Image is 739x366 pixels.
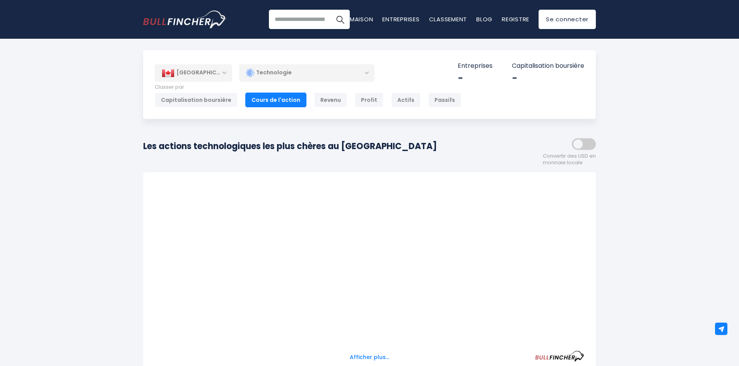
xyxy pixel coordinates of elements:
[155,83,184,91] font: Classer par
[176,69,238,76] font: [GEOGRAPHIC_DATA]
[251,96,300,104] font: Cours de l'action
[539,10,596,29] a: Se connecter
[458,61,493,70] font: Entreprises
[330,10,350,29] button: Recherche
[256,69,292,76] font: Technologie
[361,96,377,104] font: Profit
[502,15,529,23] a: Registre
[458,72,463,84] font: -
[345,351,394,364] button: Afficher plus...
[161,96,231,104] font: Capitalisation boursière
[350,15,373,23] a: Maison
[435,96,455,104] font: Passifs
[476,15,493,23] a: Blog
[320,96,341,104] font: Revenu
[143,10,226,28] a: Accéder à la page d'accueil
[350,353,389,361] font: Afficher plus...
[543,152,596,160] font: Convertir des USD en
[143,140,437,152] font: Les actions technologiques les plus chères au [GEOGRAPHIC_DATA]
[512,61,584,70] font: Capitalisation boursière
[546,15,588,23] font: Se connecter
[397,96,414,104] font: Actifs
[382,15,419,23] a: Entreprises
[143,10,227,28] img: Logo du bouvreuil
[429,15,467,23] a: Classement
[543,159,583,166] font: monnaie locale
[512,72,517,84] font: -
